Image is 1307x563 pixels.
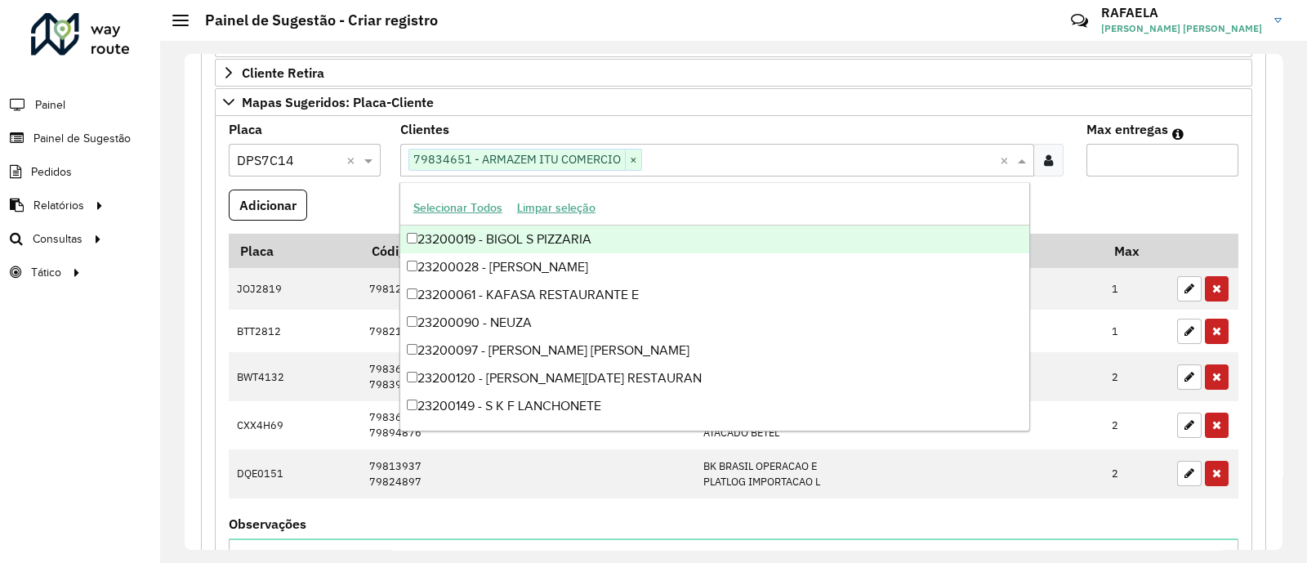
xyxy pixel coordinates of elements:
[1062,3,1097,38] a: Contato Rápido
[229,190,307,221] button: Adicionar
[242,66,324,79] span: Cliente Retira
[361,234,695,268] th: Código Cliente
[1104,268,1169,311] td: 1
[361,268,695,311] td: 79812050
[400,253,1030,281] div: 23200028 - [PERSON_NAME]
[1104,401,1169,449] td: 2
[400,226,1030,253] div: 23200019 - BIGOL S PIZZARIA
[1104,449,1169,498] td: 2
[400,337,1030,364] div: 23200097 - [PERSON_NAME] [PERSON_NAME]
[361,352,695,400] td: 79836738 79839620
[242,96,434,109] span: Mapas Sugeridos: Placa-Cliente
[361,401,695,449] td: 79836591 79894876
[35,96,65,114] span: Painel
[361,310,695,352] td: 79821445
[31,264,61,281] span: Tático
[400,281,1030,309] div: 23200061 - KAFASA RESTAURANTE E
[694,449,1103,498] td: BK BRASIL OPERACAO E PLATLOG IMPORTACAO L
[33,197,84,214] span: Relatórios
[406,195,510,221] button: Selecionar Todos
[1104,352,1169,400] td: 2
[31,163,72,181] span: Pedidos
[1101,5,1262,20] h3: RAFAELA
[229,268,361,311] td: JOJ2819
[399,182,1031,431] ng-dropdown-panel: Options list
[625,150,641,170] span: ×
[33,130,131,147] span: Painel de Sugestão
[510,195,603,221] button: Limpar seleção
[1172,127,1184,141] em: Máximo de clientes que serão colocados na mesma rota com os clientes informados
[1104,234,1169,268] th: Max
[409,150,625,169] span: 79834651 - ARMAZEM ITU COMERCIO
[229,449,361,498] td: DQE0151
[229,352,361,400] td: BWT4132
[346,150,360,170] span: Clear all
[229,401,361,449] td: CXX4H69
[400,309,1030,337] div: 23200090 - NEUZA
[400,364,1030,392] div: 23200120 - [PERSON_NAME][DATE] RESTAURAN
[229,310,361,352] td: BTT2812
[361,449,695,498] td: 79813937 79824897
[215,88,1252,116] a: Mapas Sugeridos: Placa-Cliente
[400,420,1030,448] div: 23200185 - [PERSON_NAME]
[229,119,262,139] label: Placa
[400,392,1030,420] div: 23200149 - S K F LANCHONETE
[33,230,83,248] span: Consultas
[1086,119,1168,139] label: Max entregas
[229,514,306,534] label: Observações
[1104,310,1169,352] td: 1
[400,119,449,139] label: Clientes
[215,59,1252,87] a: Cliente Retira
[1000,150,1014,170] span: Clear all
[229,234,361,268] th: Placa
[1101,21,1262,36] span: [PERSON_NAME] [PERSON_NAME]
[189,11,438,29] h2: Painel de Sugestão - Criar registro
